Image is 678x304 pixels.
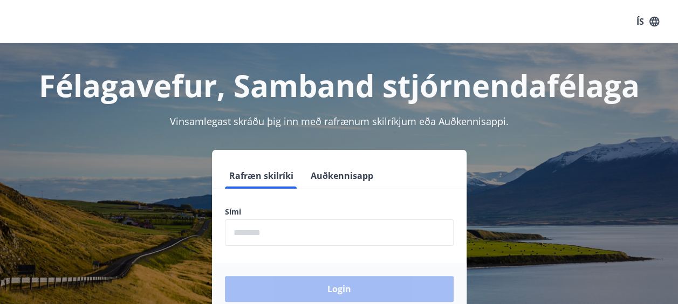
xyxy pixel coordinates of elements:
[13,65,665,106] h1: Félagavefur, Samband stjórnendafélaga
[225,163,298,189] button: Rafræn skilríki
[306,163,378,189] button: Auðkennisapp
[170,115,509,128] span: Vinsamlegast skráðu þig inn með rafrænum skilríkjum eða Auðkennisappi.
[225,206,454,217] label: Sími
[631,12,665,31] button: ÍS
